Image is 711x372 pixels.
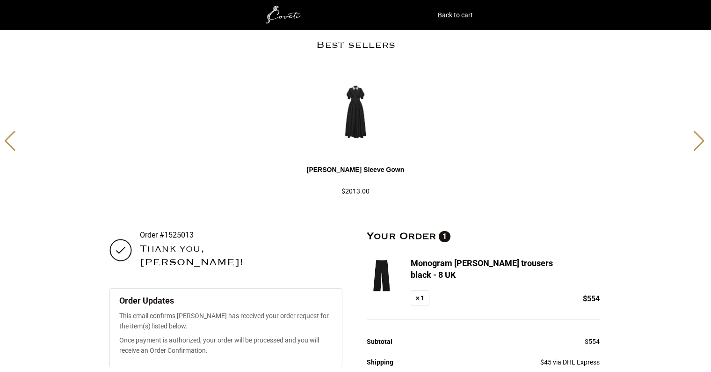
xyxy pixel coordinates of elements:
h2: Your Order [367,231,600,242]
h3: Order Updates [119,296,333,306]
span: $2013.00 [341,187,370,195]
span: 45 [540,358,551,366]
strong: × 1 [411,290,429,305]
p: This email confirms [PERSON_NAME] has received your order request for the item(s) listed below. [119,311,333,331]
h2: Thank you, [PERSON_NAME]! [140,242,302,269]
span: 1 [439,231,450,242]
p: Order #1525013 [140,231,302,239]
small: via DHL Express [553,358,600,366]
span: Shipping [367,358,393,366]
span: $ [540,358,544,366]
a: Back to cart [438,8,473,22]
img: Monogram cady trousers black - 8 UK [367,257,397,295]
span: Subtotal [367,338,392,345]
h3: Monogram [PERSON_NAME] trousers black - 8 UK [411,257,562,281]
div: Previous slide [5,131,17,151]
span: 554 [585,338,600,345]
span: $ [583,294,587,303]
div: Next slide [694,131,706,151]
p: Once payment is authorized, your order will be processed and you will receive an Order Confirmation. [119,335,333,356]
span: $ [585,338,588,345]
img: white1.png [238,6,332,24]
span: 554 [583,292,600,305]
